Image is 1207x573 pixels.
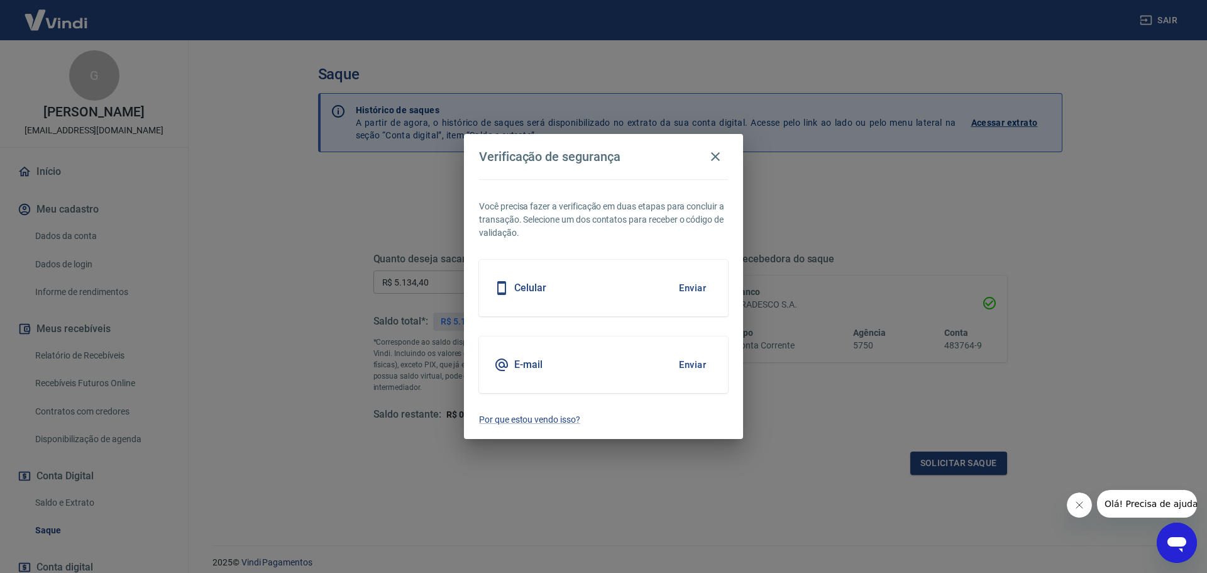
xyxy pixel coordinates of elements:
iframe: Botão para abrir a janela de mensagens [1157,523,1197,563]
iframe: Fechar mensagem [1067,492,1092,518]
h4: Verificação de segurança [479,149,620,164]
h5: E-mail [514,359,543,371]
iframe: Mensagem da empresa [1097,490,1197,518]
h5: Celular [514,282,546,294]
a: Por que estou vendo isso? [479,413,728,426]
button: Enviar [672,275,713,301]
button: Enviar [672,352,713,378]
span: Olá! Precisa de ajuda? [8,9,106,19]
p: Você precisa fazer a verificação em duas etapas para concluir a transação. Selecione um dos conta... [479,200,728,240]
